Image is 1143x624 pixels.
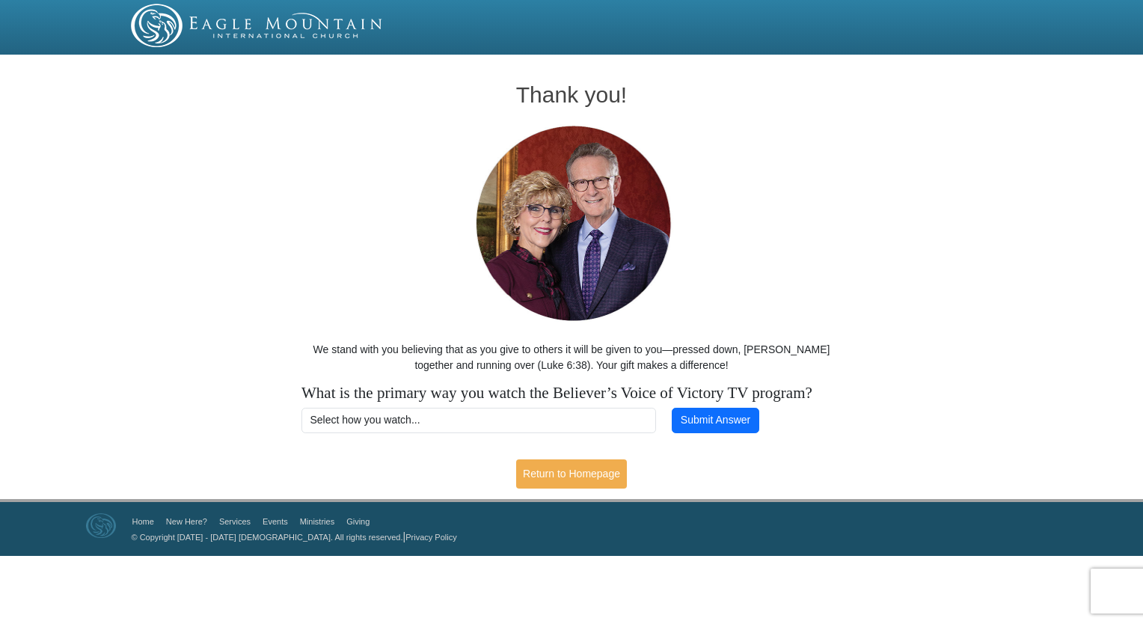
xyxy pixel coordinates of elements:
a: New Here? [166,517,207,526]
h1: Thank you! [294,82,850,107]
img: EMIC [131,4,384,47]
img: Pastors George and Terri Pearsons [462,121,682,327]
a: Services [219,517,251,526]
a: Ministries [300,517,334,526]
img: Eagle Mountain International Church [86,513,116,539]
a: Privacy Policy [405,533,456,542]
a: Events [263,517,288,526]
p: We stand with you believing that as you give to others it will be given to you—pressed down, [PER... [294,342,850,373]
a: Return to Homepage [516,459,627,489]
h4: What is the primary way you watch the Believer’s Voice of Victory TV program? [301,384,842,403]
a: © Copyright [DATE] - [DATE] [DEMOGRAPHIC_DATA]. All rights reserved. [132,533,403,542]
a: Giving [346,517,370,526]
button: Submit Answer [672,408,759,433]
p: | [126,529,457,545]
a: Home [132,517,154,526]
